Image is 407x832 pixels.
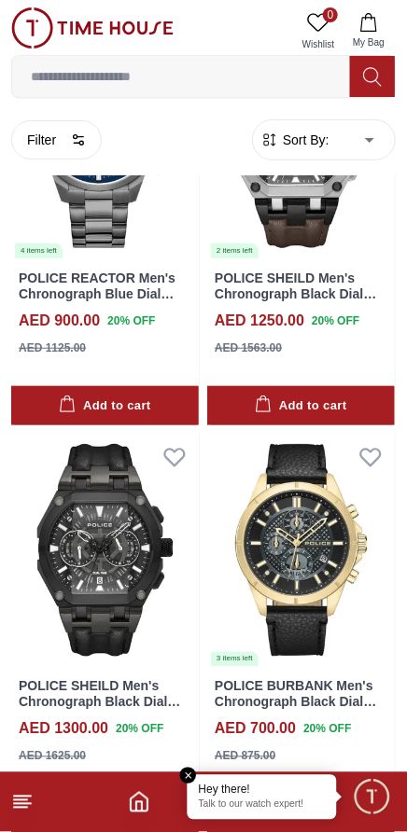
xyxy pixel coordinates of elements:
div: AED 1125.00 [19,340,86,356]
div: 4 items left [15,243,63,258]
span: 20 % OFF [107,312,155,329]
a: POLICE SHEILD Men's Chronograph Black Dial Watch - PEWGF0054403 [215,270,376,317]
img: POLICE BURBANK Men's Chronograph Black Dial Watch - PEWGC0054001 [207,433,395,668]
button: Add to cart [11,386,199,426]
div: Add to cart [59,395,150,417]
h4: AED 900.00 [19,310,100,332]
span: 0 [323,7,338,22]
span: Wishlist [295,37,342,51]
div: AED 875.00 [215,748,275,765]
button: My Bag [342,7,396,55]
button: Sort By: [260,131,330,149]
a: POLICE BURBANK Men's Chronograph Black Dial Watch - PEWGC0054001 [215,679,376,726]
span: Sort By: [279,131,330,149]
span: My Bag [345,35,392,49]
a: POLICE SHEILD Men's Chronograph Black Dial Watch - PEWGF0054401 [19,679,180,726]
div: Add to cart [255,395,346,417]
a: Home [128,791,150,813]
span: 20 % OFF [312,312,359,329]
div: AED 1625.00 [19,748,86,765]
img: POLICE SHEILD Men's Chronograph Black Dial Watch - PEWGF0054401 [11,433,199,668]
a: POLICE REACTOR Men's Chronograph Blue Dial Watch - PEWGK0039205 [19,270,175,317]
h4: AED 1300.00 [19,718,108,741]
div: Chat Widget [352,777,393,818]
h4: AED 1250.00 [215,310,304,332]
div: 3 items left [211,652,259,667]
img: ... [11,7,174,49]
div: AED 1563.00 [215,340,282,356]
span: 20 % OFF [303,721,351,738]
p: Talk to our watch expert! [199,799,326,812]
span: 20 % OFF [116,721,163,738]
div: Hey there! [199,783,326,797]
button: Filter [11,120,102,159]
button: Add to cart [207,386,395,426]
h4: AED 700.00 [215,718,296,741]
a: 0Wishlist [295,7,342,55]
a: POLICE BURBANK Men's Chronograph Black Dial Watch - PEWGC00540013 items left [207,433,395,668]
div: 2 items left [211,243,259,258]
em: Close tooltip [180,768,197,784]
